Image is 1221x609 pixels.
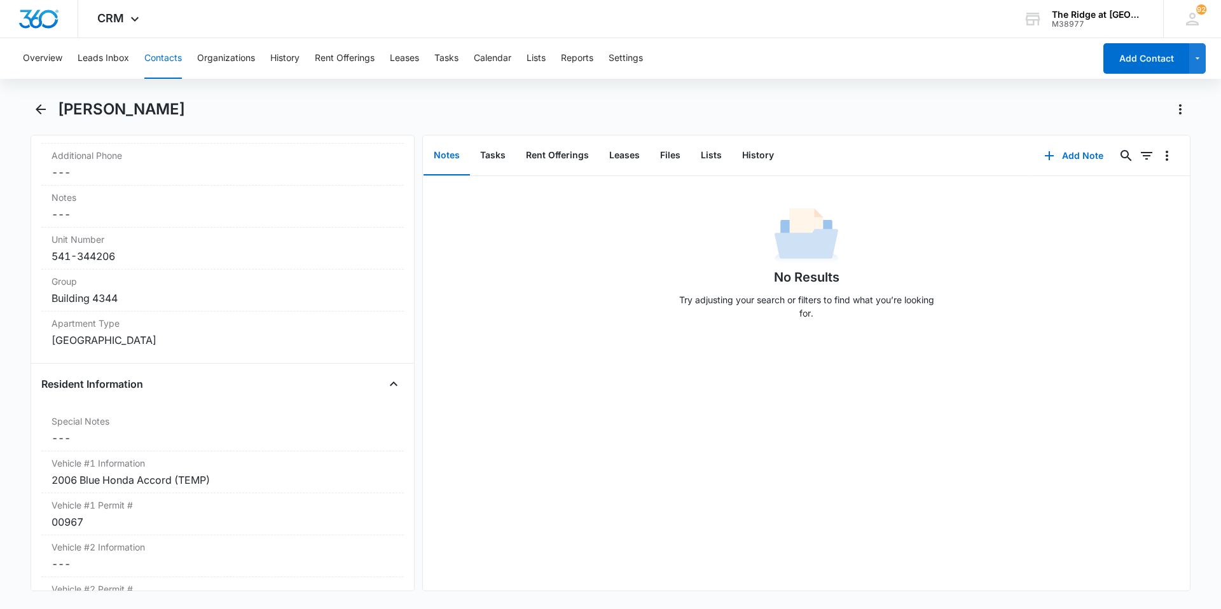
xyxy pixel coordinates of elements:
[1052,20,1145,29] div: account id
[41,144,404,186] div: Additional Phone---
[470,136,516,175] button: Tasks
[1136,146,1157,166] button: Filters
[52,191,394,204] label: Notes
[650,136,691,175] button: Files
[41,451,404,493] div: Vehicle #1 Information2006 Blue Honda Accord (TEMP)
[315,38,375,79] button: Rent Offerings
[31,99,50,120] button: Back
[58,100,185,119] h1: [PERSON_NAME]
[52,249,394,264] div: 541-344206
[774,268,839,287] h1: No Results
[775,204,838,268] img: No Data
[23,38,62,79] button: Overview
[1157,146,1177,166] button: Overflow Menu
[732,136,784,175] button: History
[52,472,394,488] div: 2006 Blue Honda Accord (TEMP)
[52,582,394,596] label: Vehicle #2 Permit #
[52,233,394,246] label: Unit Number
[41,409,404,451] div: Special Notes---
[516,136,599,175] button: Rent Offerings
[41,493,404,535] div: Vehicle #1 Permit #00967
[52,498,394,512] label: Vehicle #1 Permit #
[197,38,255,79] button: Organizations
[97,11,124,25] span: CRM
[474,38,511,79] button: Calendar
[1170,99,1190,120] button: Actions
[1031,140,1116,171] button: Add Note
[434,38,459,79] button: Tasks
[1196,4,1206,15] span: 92
[383,374,404,394] button: Close
[41,270,404,311] div: GroupBuilding 4344
[144,38,182,79] button: Contacts
[52,540,394,554] label: Vehicle #2 Information
[52,514,394,530] div: 00967
[52,332,394,348] div: [GEOGRAPHIC_DATA]
[52,430,394,446] dd: ---
[390,38,419,79] button: Leases
[52,291,394,306] div: Building 4344
[78,38,129,79] button: Leads Inbox
[52,414,394,428] label: Special Notes
[52,165,394,180] dd: ---
[1116,146,1136,166] button: Search...
[673,293,940,320] p: Try adjusting your search or filters to find what you’re looking for.
[52,207,394,222] dd: ---
[52,149,394,162] label: Additional Phone
[527,38,546,79] button: Lists
[41,228,404,270] div: Unit Number541-344206
[41,376,143,392] h4: Resident Information
[52,456,394,470] label: Vehicle #1 Information
[1196,4,1206,15] div: notifications count
[691,136,732,175] button: Lists
[52,317,394,330] label: Apartment Type
[270,38,300,79] button: History
[424,136,470,175] button: Notes
[41,311,404,353] div: Apartment Type[GEOGRAPHIC_DATA]
[52,275,394,288] label: Group
[1052,10,1145,20] div: account name
[1103,43,1189,74] button: Add Contact
[599,136,650,175] button: Leases
[609,38,643,79] button: Settings
[561,38,593,79] button: Reports
[41,186,404,228] div: Notes---
[41,535,404,577] div: Vehicle #2 Information---
[52,556,394,571] dd: ---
